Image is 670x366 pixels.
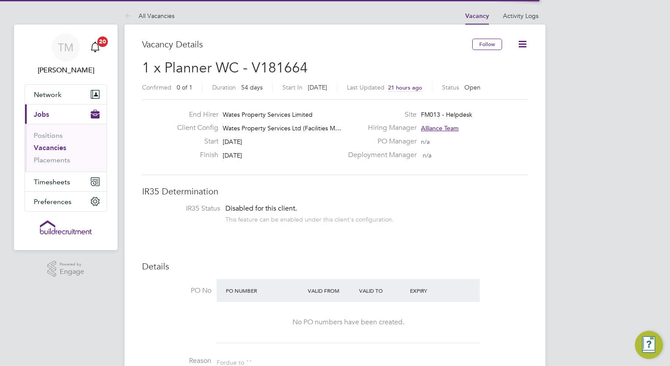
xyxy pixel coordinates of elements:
[34,144,66,152] a: Vacancies
[388,84,422,91] span: 21 hours ago
[142,186,528,197] h3: IR35 Determination
[343,123,417,133] label: Hiring Manager
[170,110,218,119] label: End Hirer
[343,110,417,119] label: Site
[60,268,84,276] span: Engage
[34,110,49,118] span: Jobs
[308,83,327,91] span: [DATE]
[25,192,107,211] button: Preferences
[306,283,357,298] div: Valid From
[223,111,313,118] span: Wates Property Services Limited
[442,83,459,91] label: Status
[40,220,92,234] img: buildrec-logo-retina.png
[86,33,104,61] a: 20
[25,104,107,124] button: Jobs
[347,83,385,91] label: Last Updated
[465,12,489,20] a: Vacancy
[241,83,263,91] span: 54 days
[421,138,430,146] span: n/a
[142,261,528,272] h3: Details
[14,25,118,250] nav: Main navigation
[423,151,431,159] span: n/a
[408,283,459,298] div: Expiry
[25,65,107,75] span: Tom Morgan
[170,123,218,133] label: Client Config
[223,138,242,146] span: [DATE]
[25,85,107,104] button: Network
[464,83,481,91] span: Open
[34,90,61,99] span: Network
[421,111,472,118] span: FM013 - Helpdesk
[225,213,394,223] div: This feature can be enabled under this client's configuration.
[47,261,85,277] a: Powered byEngage
[34,178,70,186] span: Timesheets
[58,42,74,53] span: TM
[282,83,303,91] label: Start In
[142,59,308,76] span: 1 x Planner WC - V181664
[25,220,107,234] a: Go to home page
[125,12,175,20] a: All Vacancies
[25,33,107,75] a: TM[PERSON_NAME]
[34,197,71,206] span: Preferences
[503,12,538,20] a: Activity Logs
[25,124,107,172] div: Jobs
[142,286,211,295] label: PO No
[142,356,211,366] label: Reason
[223,151,242,159] span: [DATE]
[472,39,502,50] button: Follow
[60,261,84,268] span: Powered by
[151,204,220,213] label: IR35 Status
[225,318,471,327] div: No PO numbers have been created.
[635,331,663,359] button: Engage Resource Center
[142,39,472,50] h3: Vacancy Details
[177,83,192,91] span: 0 of 1
[421,124,459,132] span: Alliance Team
[170,137,218,146] label: Start
[357,283,408,298] div: Valid To
[224,283,306,298] div: PO Number
[223,124,341,132] span: Wates Property Services Ltd (Facilities M…
[343,137,417,146] label: PO Manager
[212,83,236,91] label: Duration
[343,151,417,160] label: Deployment Manager
[34,131,63,140] a: Positions
[170,151,218,160] label: Finish
[97,36,108,47] span: 20
[34,156,70,164] a: Placements
[225,204,297,213] span: Disabled for this client.
[25,172,107,191] button: Timesheets
[142,83,171,91] label: Confirmed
